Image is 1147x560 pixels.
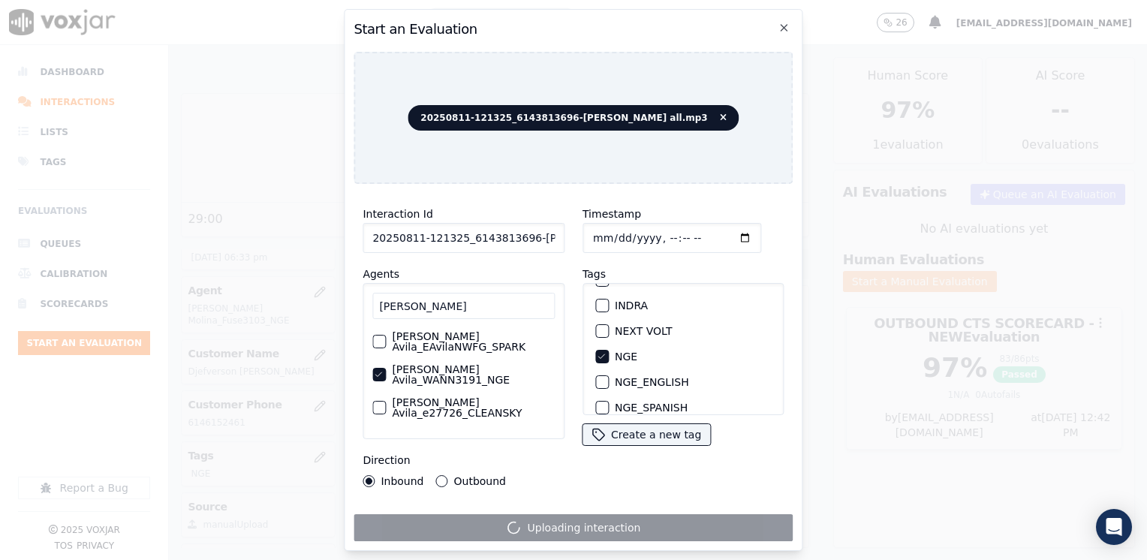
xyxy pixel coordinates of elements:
[363,223,564,253] input: reference id, file name, etc
[615,300,648,311] label: INDRA
[615,377,689,387] label: NGE_ENGLISH
[363,208,432,220] label: Interaction Id
[615,402,688,413] label: NGE_SPANISH
[392,331,555,352] label: [PERSON_NAME] Avila_EAvilaNWFG_SPARK
[1096,509,1132,545] div: Open Intercom Messenger
[615,275,699,285] label: ELECTRA SPARK
[363,268,399,280] label: Agents
[372,293,555,319] input: Search Agents...
[408,105,739,131] span: 20250811-121325_6143813696-[PERSON_NAME] all.mp3
[583,208,641,220] label: Timestamp
[615,326,672,336] label: NEXT VOLT
[454,476,506,486] label: Outbound
[392,397,555,418] label: [PERSON_NAME] Avila_e27726_CLEANSKY
[354,19,793,40] h2: Start an Evaluation
[615,351,637,362] label: NGE
[381,476,423,486] label: Inbound
[583,268,606,280] label: Tags
[363,454,410,466] label: Direction
[392,364,555,385] label: [PERSON_NAME] Avila_WANN3191_NGE
[583,424,710,445] button: Create a new tag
